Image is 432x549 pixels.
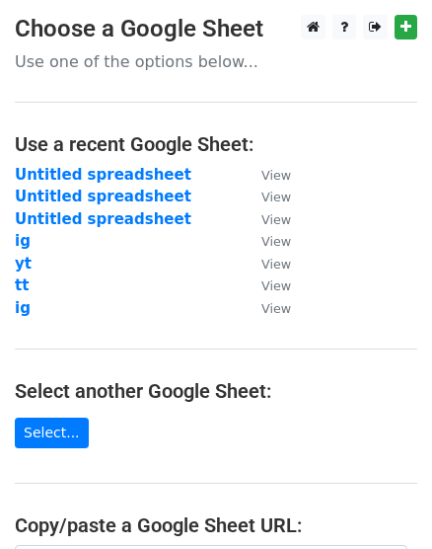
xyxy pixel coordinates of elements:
[15,166,191,184] a: Untitled spreadsheet
[242,276,291,294] a: View
[15,299,31,317] a: ig
[261,257,291,272] small: View
[242,299,291,317] a: View
[242,255,291,273] a: View
[261,301,291,316] small: View
[242,232,291,250] a: View
[242,188,291,205] a: View
[242,166,291,184] a: View
[261,278,291,293] small: View
[15,51,417,72] p: Use one of the options below...
[15,15,417,43] h3: Choose a Google Sheet
[15,255,32,273] a: yt
[15,513,417,537] h4: Copy/paste a Google Sheet URL:
[261,212,291,227] small: View
[15,276,29,294] a: tt
[15,418,89,448] a: Select...
[261,190,291,204] small: View
[15,210,191,228] a: Untitled spreadsheet
[261,234,291,249] small: View
[242,210,291,228] a: View
[261,168,291,183] small: View
[15,379,417,403] h4: Select another Google Sheet:
[15,232,31,250] a: ig
[15,132,417,156] h4: Use a recent Google Sheet:
[15,188,191,205] a: Untitled spreadsheet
